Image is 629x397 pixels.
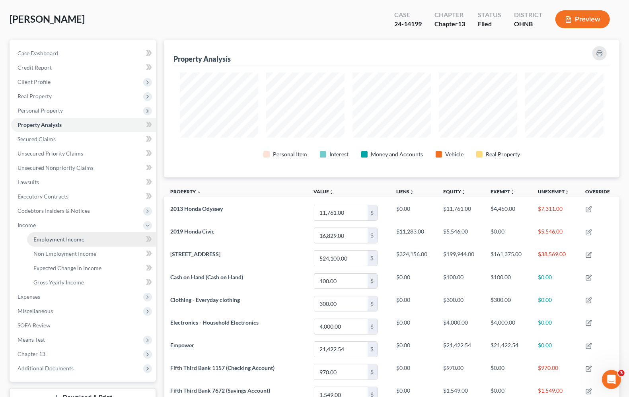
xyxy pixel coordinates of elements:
[390,270,437,292] td: $0.00
[565,190,569,195] i: unfold_more
[409,190,414,195] i: unfold_more
[532,315,579,338] td: $0.00
[461,190,466,195] i: unfold_more
[458,20,465,27] span: 13
[314,274,368,289] input: 0.00
[478,19,501,29] div: Filed
[484,201,532,224] td: $4,450.00
[532,292,579,315] td: $0.00
[170,342,194,348] span: Empower
[170,387,270,394] span: Fifth Third Bank 7672 (Savings Account)
[18,207,90,214] span: Codebtors Insiders & Notices
[170,251,220,257] span: [STREET_ADDRESS]
[27,261,156,275] a: Expected Change in Income
[555,10,610,28] button: Preview
[486,150,520,158] div: Real Property
[33,279,84,286] span: Gross Yearly Income
[329,150,349,158] div: Interest
[437,247,484,270] td: $199,944.00
[394,10,422,19] div: Case
[18,365,74,372] span: Additional Documents
[390,224,437,247] td: $11,283.00
[33,236,84,243] span: Employment Income
[273,150,307,158] div: Personal Item
[18,64,52,71] span: Credit Report
[18,193,68,200] span: Executory Contracts
[602,370,621,389] iframe: Intercom live chat
[33,265,101,271] span: Expected Change in Income
[314,189,334,195] a: Valueunfold_more
[11,189,156,204] a: Executory Contracts
[390,201,437,224] td: $0.00
[532,338,579,360] td: $0.00
[11,161,156,175] a: Unsecured Nonpriority Claims
[390,361,437,383] td: $0.00
[314,228,368,243] input: 0.00
[314,296,368,311] input: 0.00
[532,224,579,247] td: $5,546.00
[484,361,532,383] td: $0.00
[443,189,466,195] a: Equityunfold_more
[11,175,156,189] a: Lawsuits
[368,364,377,379] div: $
[437,224,484,247] td: $5,546.00
[18,293,40,300] span: Expenses
[18,350,45,357] span: Chapter 13
[532,361,579,383] td: $970.00
[484,247,532,270] td: $161,375.00
[197,190,201,195] i: expand_less
[484,338,532,360] td: $21,422.54
[170,205,223,212] span: 2013 Honda Odyssey
[18,121,62,128] span: Property Analysis
[445,150,463,158] div: Vehicle
[18,78,51,85] span: Client Profile
[18,150,83,157] span: Unsecured Priority Claims
[390,315,437,338] td: $0.00
[532,270,579,292] td: $0.00
[514,10,543,19] div: District
[11,146,156,161] a: Unsecured Priority Claims
[514,19,543,29] div: OHNB
[484,270,532,292] td: $100.00
[314,364,368,379] input: 0.00
[170,228,214,235] span: 2019 Honda Civic
[18,50,58,56] span: Case Dashboard
[18,222,36,228] span: Income
[390,292,437,315] td: $0.00
[170,319,259,326] span: Electronics - Household Electronics
[368,205,377,220] div: $
[18,136,56,142] span: Secured Claims
[532,247,579,270] td: $38,569.00
[396,189,414,195] a: Liensunfold_more
[390,247,437,270] td: $324,156.00
[11,318,156,333] a: SOFA Review
[170,296,240,303] span: Clothing - Everyday clothing
[394,19,422,29] div: 24-14199
[314,205,368,220] input: 0.00
[579,184,619,202] th: Override
[434,10,465,19] div: Chapter
[33,250,96,257] span: Non Employment Income
[18,179,39,185] span: Lawsuits
[437,338,484,360] td: $21,422.54
[27,247,156,261] a: Non Employment Income
[532,201,579,224] td: $7,311.00
[170,189,201,195] a: Property expand_less
[618,370,625,376] span: 3
[510,190,515,195] i: unfold_more
[368,296,377,311] div: $
[11,46,156,60] a: Case Dashboard
[173,54,231,64] div: Property Analysis
[170,364,275,371] span: Fifth Third Bank 1157 (Checking Account)
[437,361,484,383] td: $970.00
[368,319,377,334] div: $
[484,292,532,315] td: $300.00
[484,315,532,338] td: $4,000.00
[491,189,515,195] a: Exemptunfold_more
[314,342,368,357] input: 0.00
[18,164,93,171] span: Unsecured Nonpriority Claims
[437,315,484,338] td: $4,000.00
[18,336,45,343] span: Means Test
[27,232,156,247] a: Employment Income
[18,93,52,99] span: Real Property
